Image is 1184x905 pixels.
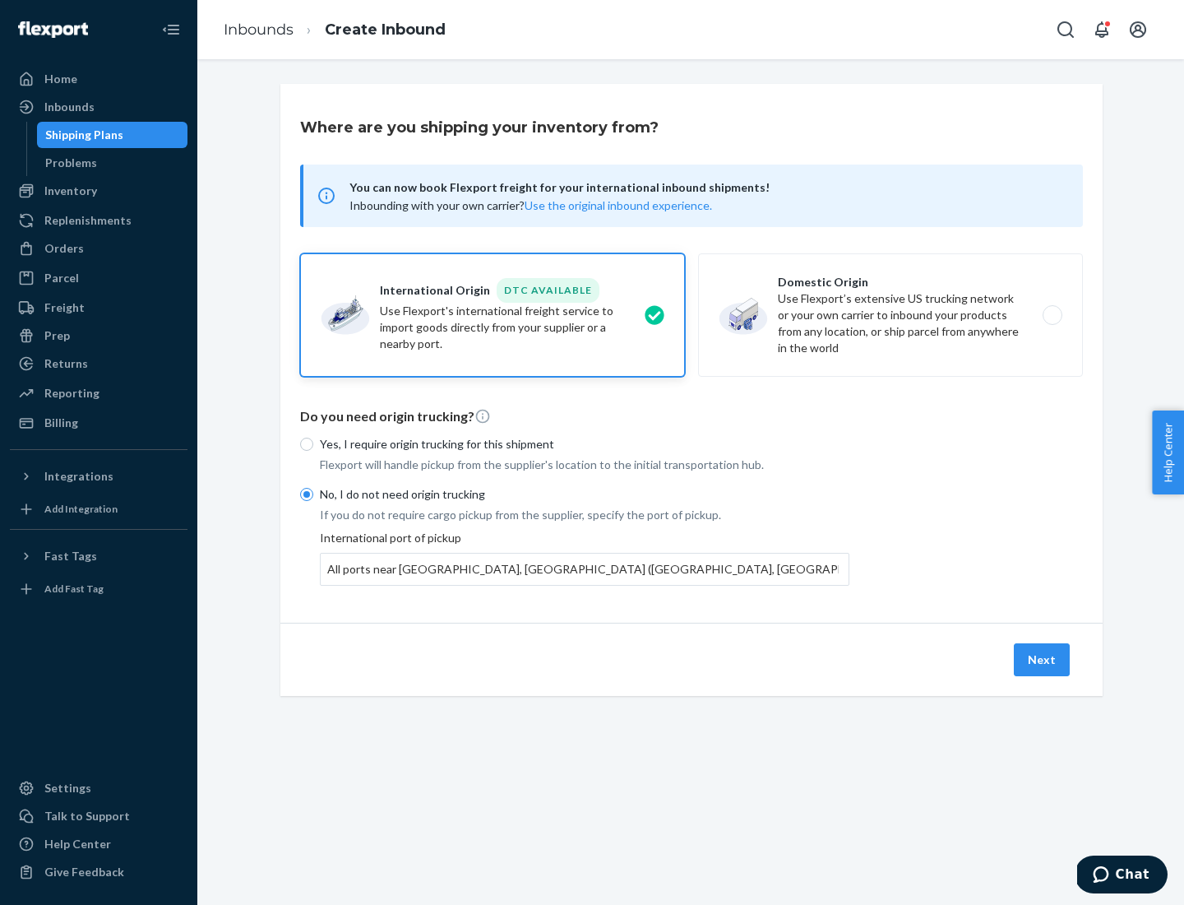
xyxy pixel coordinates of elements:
[44,212,132,229] div: Replenishments
[300,117,659,138] h3: Where are you shipping your inventory from?
[10,803,187,829] button: Talk to Support
[210,6,459,54] ol: breadcrumbs
[1077,856,1168,897] iframe: Opens a widget where you can chat to one of our agents
[224,21,294,39] a: Inbounds
[44,385,99,401] div: Reporting
[45,155,97,171] div: Problems
[10,463,187,490] button: Integrations
[1152,411,1184,494] button: Help Center
[10,496,187,522] a: Add Integration
[44,71,77,87] div: Home
[10,350,187,377] a: Returns
[44,808,130,824] div: Talk to Support
[320,436,849,452] p: Yes, I require origin trucking for this shipment
[525,197,712,214] button: Use the original inbound experience.
[44,836,111,852] div: Help Center
[10,775,187,801] a: Settings
[44,864,124,880] div: Give Feedback
[10,94,187,120] a: Inbounds
[44,780,91,796] div: Settings
[18,21,88,38] img: Flexport logo
[44,355,88,372] div: Returns
[44,270,79,286] div: Parcel
[44,327,70,344] div: Prep
[10,859,187,885] button: Give Feedback
[1049,13,1082,46] button: Open Search Box
[44,415,78,431] div: Billing
[37,122,188,148] a: Shipping Plans
[10,380,187,406] a: Reporting
[10,543,187,569] button: Fast Tags
[44,468,113,485] div: Integrations
[10,295,187,321] a: Freight
[10,576,187,602] a: Add Fast Tag
[320,530,849,586] div: International port of pickup
[44,99,95,115] div: Inbounds
[10,207,187,234] a: Replenishments
[45,127,123,143] div: Shipping Plans
[320,507,849,523] p: If you do not require cargo pickup from the supplier, specify the port of pickup.
[10,831,187,857] a: Help Center
[44,582,104,596] div: Add Fast Tag
[320,486,849,503] p: No, I do not need origin trucking
[349,198,712,212] span: Inbounding with your own carrier?
[37,150,188,176] a: Problems
[300,407,1083,426] p: Do you need origin trucking?
[10,410,187,436] a: Billing
[320,457,849,473] p: Flexport will handle pickup from the supplier's location to the initial transportation hub.
[44,502,118,516] div: Add Integration
[10,178,187,204] a: Inventory
[349,178,1063,197] span: You can now book Flexport freight for your international inbound shipments!
[10,235,187,262] a: Orders
[44,299,85,316] div: Freight
[155,13,187,46] button: Close Navigation
[10,66,187,92] a: Home
[300,438,313,451] input: Yes, I require origin trucking for this shipment
[1014,643,1070,676] button: Next
[10,323,187,349] a: Prep
[44,548,97,564] div: Fast Tags
[300,488,313,501] input: No, I do not need origin trucking
[325,21,446,39] a: Create Inbound
[44,240,84,257] div: Orders
[10,265,187,291] a: Parcel
[1085,13,1118,46] button: Open notifications
[44,183,97,199] div: Inventory
[1122,13,1154,46] button: Open account menu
